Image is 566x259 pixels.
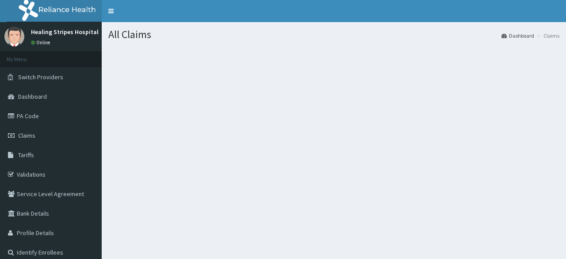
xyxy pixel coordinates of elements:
[4,27,24,46] img: User Image
[501,32,534,39] a: Dashboard
[31,29,99,35] p: Healing Stripes Hospital
[31,39,52,46] a: Online
[18,93,47,101] span: Dashboard
[18,151,34,159] span: Tariffs
[18,73,63,81] span: Switch Providers
[535,32,559,39] li: Claims
[18,131,35,139] span: Claims
[108,29,559,40] h1: All Claims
